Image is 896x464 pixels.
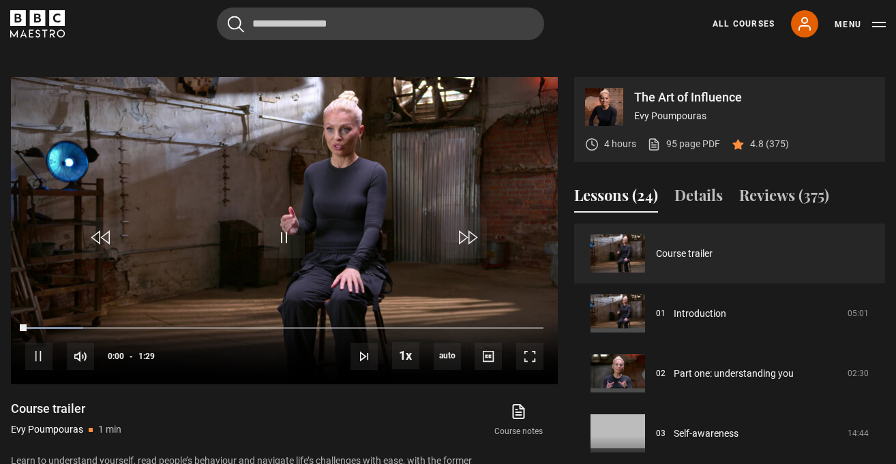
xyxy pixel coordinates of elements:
[25,327,543,330] div: Progress Bar
[674,367,794,381] a: Part one: understanding you
[574,184,658,213] button: Lessons (24)
[647,137,720,151] a: 95 page PDF
[674,307,726,321] a: Introduction
[750,137,789,151] p: 4.8 (375)
[108,344,124,369] span: 0:00
[67,343,94,370] button: Mute
[674,427,738,441] a: Self-awareness
[11,422,83,437] p: Evy Poumpouras
[516,343,543,370] button: Fullscreen
[739,184,829,213] button: Reviews (375)
[480,401,558,440] a: Course notes
[11,77,558,384] video-js: Video Player
[217,7,544,40] input: Search
[350,343,378,370] button: Next Lesson
[835,18,886,31] button: Toggle navigation
[392,342,419,369] button: Playback Rate
[434,343,461,370] div: Current quality: 720p
[130,352,133,361] span: -
[11,401,121,417] h1: Course trailer
[228,16,244,33] button: Submit the search query
[634,91,874,104] p: The Art of Influence
[674,184,723,213] button: Details
[634,109,874,123] p: Evy Poumpouras
[138,344,155,369] span: 1:29
[10,10,65,37] svg: BBC Maestro
[434,343,461,370] span: auto
[604,137,636,151] p: 4 hours
[98,422,121,437] p: 1 min
[713,18,775,30] a: All Courses
[656,247,713,261] a: Course trailer
[475,343,502,370] button: Captions
[25,343,53,370] button: Pause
